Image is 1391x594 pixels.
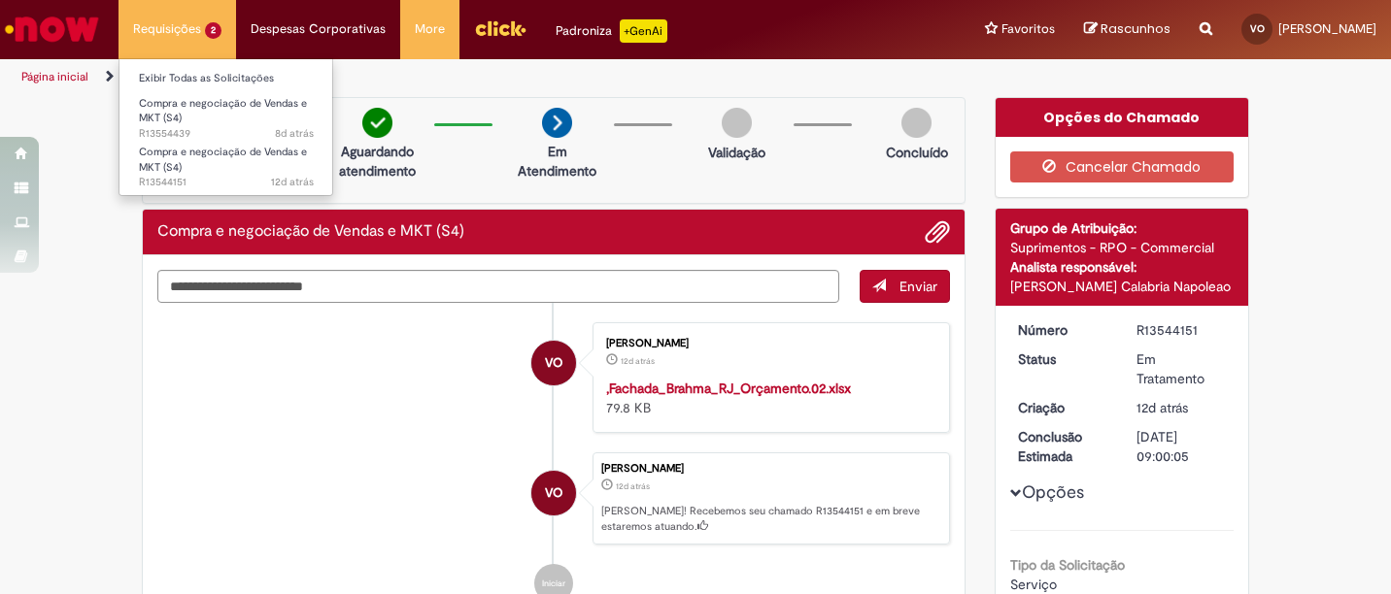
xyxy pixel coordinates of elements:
ul: Trilhas de página [15,59,913,95]
span: Enviar [899,278,937,295]
span: Favoritos [1001,19,1055,39]
a: Página inicial [21,69,88,84]
span: Despesas Corporativas [251,19,386,39]
span: VO [1250,22,1265,35]
a: ,Fachada_Brahma_RJ_Orçamento.02.xlsx [606,379,851,397]
div: [PERSON_NAME] [601,463,939,475]
span: 12d atrás [616,480,650,492]
div: Victoria Baffini Oliveira [531,341,576,385]
img: img-circle-grey.png [901,108,932,138]
p: Em Atendimento [510,142,604,181]
li: Victoria Baffini Oliveira [157,452,950,545]
img: ServiceNow [2,10,102,49]
button: Cancelar Chamado [1010,151,1235,182]
span: Serviço [1010,576,1057,593]
p: [PERSON_NAME]! Recebemos seu chamado R13544151 e em breve estaremos atuando. [601,504,939,534]
p: Concluído [886,143,948,162]
time: 17/09/2025 15:00:01 [1137,399,1188,416]
span: VO [545,470,562,516]
h2: Compra e negociação de Vendas e MKT (S4) Histórico de tíquete [157,223,464,241]
a: Exibir Todas as Solicitações [119,68,333,89]
time: 22/09/2025 11:06:15 [275,126,314,141]
span: [PERSON_NAME] [1278,20,1376,37]
span: 12d atrás [1137,399,1188,416]
time: 17/09/2025 15:00:01 [616,480,650,492]
span: 12d atrás [621,355,655,367]
div: 17/09/2025 15:00:01 [1137,398,1227,417]
span: Requisições [133,19,201,39]
span: R13544151 [139,175,314,190]
p: +GenAi [620,19,667,43]
span: 2 [205,22,221,39]
div: Grupo de Atribuição: [1010,218,1235,238]
div: Em Tratamento [1137,349,1227,388]
dt: Criação [1003,398,1123,417]
img: check-circle-green.png [362,108,392,138]
img: img-circle-grey.png [722,108,752,138]
div: 79.8 KB [606,379,930,417]
b: Tipo da Solicitação [1010,556,1125,574]
time: 17/09/2025 14:59:22 [621,355,655,367]
button: Adicionar anexos [925,219,950,245]
span: 8d atrás [275,126,314,141]
p: Aguardando atendimento [330,142,424,181]
div: Suprimentos - RPO - Commercial [1010,238,1235,257]
img: arrow-next.png [542,108,572,138]
div: Padroniza [556,19,667,43]
button: Enviar [860,270,950,303]
dt: Conclusão Estimada [1003,427,1123,466]
div: [PERSON_NAME] Calabria Napoleao [1010,277,1235,296]
div: [PERSON_NAME] [606,338,930,349]
span: Compra e negociação de Vendas e MKT (S4) [139,145,307,175]
div: Analista responsável: [1010,257,1235,277]
div: Opções do Chamado [996,98,1249,137]
dt: Número [1003,320,1123,340]
a: Rascunhos [1084,20,1170,39]
span: Compra e negociação de Vendas e MKT (S4) [139,96,307,126]
p: Validação [708,143,765,162]
span: More [415,19,445,39]
img: click_logo_yellow_360x200.png [474,14,526,43]
ul: Requisições [119,58,333,196]
span: 12d atrás [271,175,314,189]
div: [DATE] 09:00:05 [1137,427,1227,466]
div: Victoria Baffini Oliveira [531,471,576,515]
a: Aberto R13544151 : Compra e negociação de Vendas e MKT (S4) [119,142,333,183]
span: R13554439 [139,126,314,142]
textarea: Digite sua mensagem aqui... [157,270,839,303]
span: VO [545,340,562,386]
div: R13544151 [1137,320,1227,340]
span: Rascunhos [1101,19,1170,38]
dt: Status [1003,349,1123,369]
a: Aberto R13554439 : Compra e negociação de Vendas e MKT (S4) [119,93,333,135]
